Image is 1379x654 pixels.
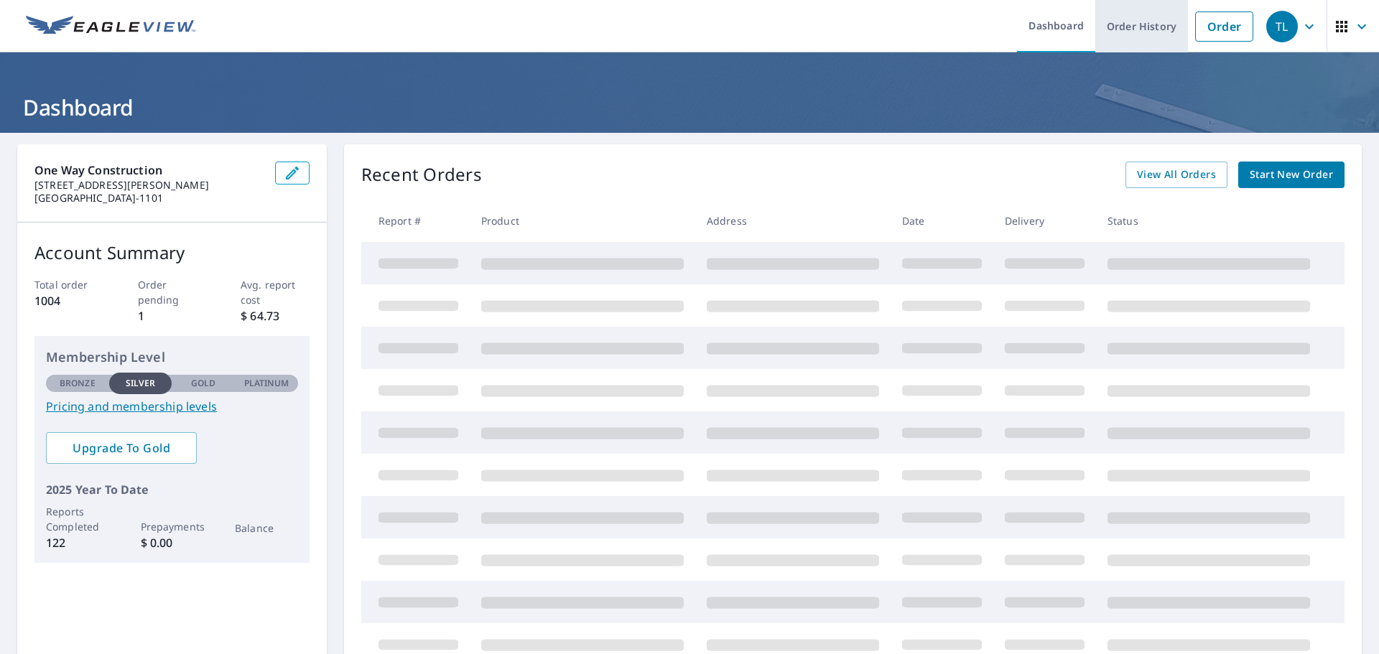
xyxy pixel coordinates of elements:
p: Order pending [138,277,207,307]
a: View All Orders [1125,162,1227,188]
p: Prepayments [141,519,204,534]
p: Platinum [244,377,289,390]
th: Delivery [993,200,1096,242]
th: Date [891,200,993,242]
p: Gold [191,377,215,390]
p: Recent Orders [361,162,482,188]
img: EV Logo [26,16,195,37]
p: 1 [138,307,207,324]
p: [GEOGRAPHIC_DATA]-1101 [34,192,264,205]
p: $ 0.00 [141,534,204,551]
p: Reports Completed [46,504,109,534]
p: 1004 [34,292,103,309]
p: Bronze [60,377,96,390]
p: Avg. report cost [241,277,310,307]
th: Report # [361,200,470,242]
th: Status [1096,200,1322,242]
span: View All Orders [1137,166,1216,184]
h1: Dashboard [17,93,1362,122]
p: Total order [34,277,103,292]
p: Silver [126,377,156,390]
p: Balance [235,520,298,536]
p: Membership Level [46,347,298,367]
th: Address [695,200,891,242]
p: One Way Construction [34,162,264,179]
span: Start New Order [1250,166,1333,184]
div: TL [1266,11,1298,42]
p: Account Summary [34,240,310,266]
a: Upgrade To Gold [46,432,197,464]
p: 122 [46,534,109,551]
a: Start New Order [1238,162,1345,188]
p: 2025 Year To Date [46,481,298,498]
p: [STREET_ADDRESS][PERSON_NAME] [34,179,264,192]
th: Product [470,200,695,242]
p: $ 64.73 [241,307,310,324]
span: Upgrade To Gold [57,440,185,456]
a: Order [1195,11,1253,42]
a: Pricing and membership levels [46,398,298,415]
